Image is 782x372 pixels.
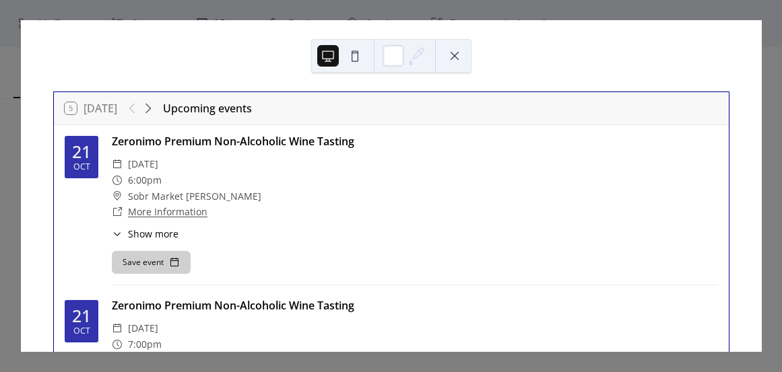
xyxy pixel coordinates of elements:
[73,163,90,172] div: Oct
[128,156,158,172] span: [DATE]
[72,307,91,324] div: 21
[112,227,123,241] div: ​
[112,251,191,274] button: Save event
[112,320,123,336] div: ​
[112,188,123,204] div: ​
[112,172,123,188] div: ​
[112,298,354,313] a: Zeronimo Premium Non-Alcoholic Wine Tasting
[112,156,123,172] div: ​
[128,172,162,188] span: 6:00pm
[128,188,261,204] span: Sobr Market [PERSON_NAME]
[112,227,178,241] button: ​Show more
[128,320,158,336] span: [DATE]
[73,327,90,336] div: Oct
[128,227,178,241] span: Show more
[128,336,162,352] span: 7:00pm
[163,100,252,116] div: Upcoming events
[112,204,123,220] div: ​
[72,143,91,160] div: 21
[128,205,207,218] a: More Information
[112,134,354,149] a: Zeronimo Premium Non-Alcoholic Wine Tasting
[112,336,123,352] div: ​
